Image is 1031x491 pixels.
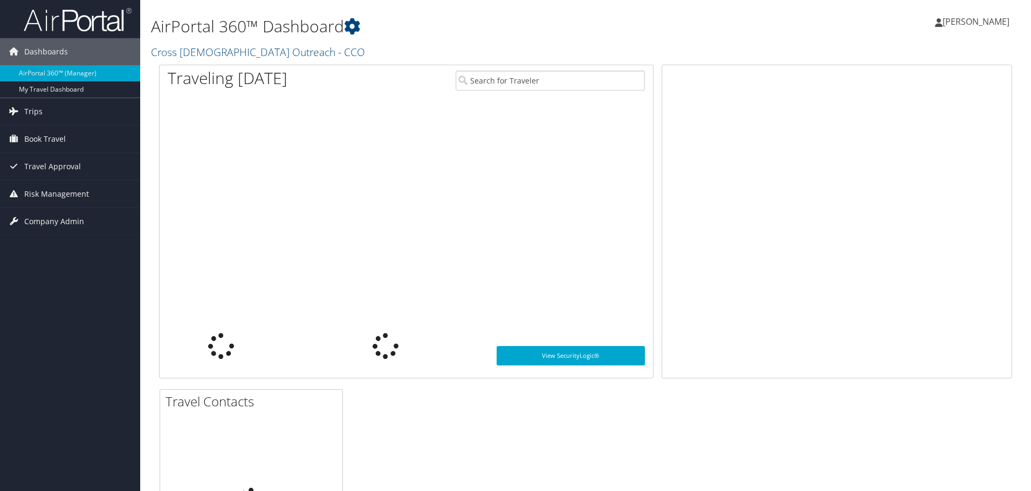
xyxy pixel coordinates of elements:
[166,392,342,411] h2: Travel Contacts
[24,38,68,65] span: Dashboards
[935,5,1020,38] a: [PERSON_NAME]
[943,16,1009,27] span: [PERSON_NAME]
[497,346,645,365] a: View SecurityLogic®
[151,15,731,38] h1: AirPortal 360™ Dashboard
[151,45,368,59] a: Cross [DEMOGRAPHIC_DATA] Outreach - CCO
[168,67,287,89] h1: Traveling [DATE]
[24,153,81,180] span: Travel Approval
[24,181,89,208] span: Risk Management
[24,126,66,153] span: Book Travel
[456,71,645,91] input: Search for Traveler
[24,98,43,125] span: Trips
[24,208,84,235] span: Company Admin
[24,7,132,32] img: airportal-logo.png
